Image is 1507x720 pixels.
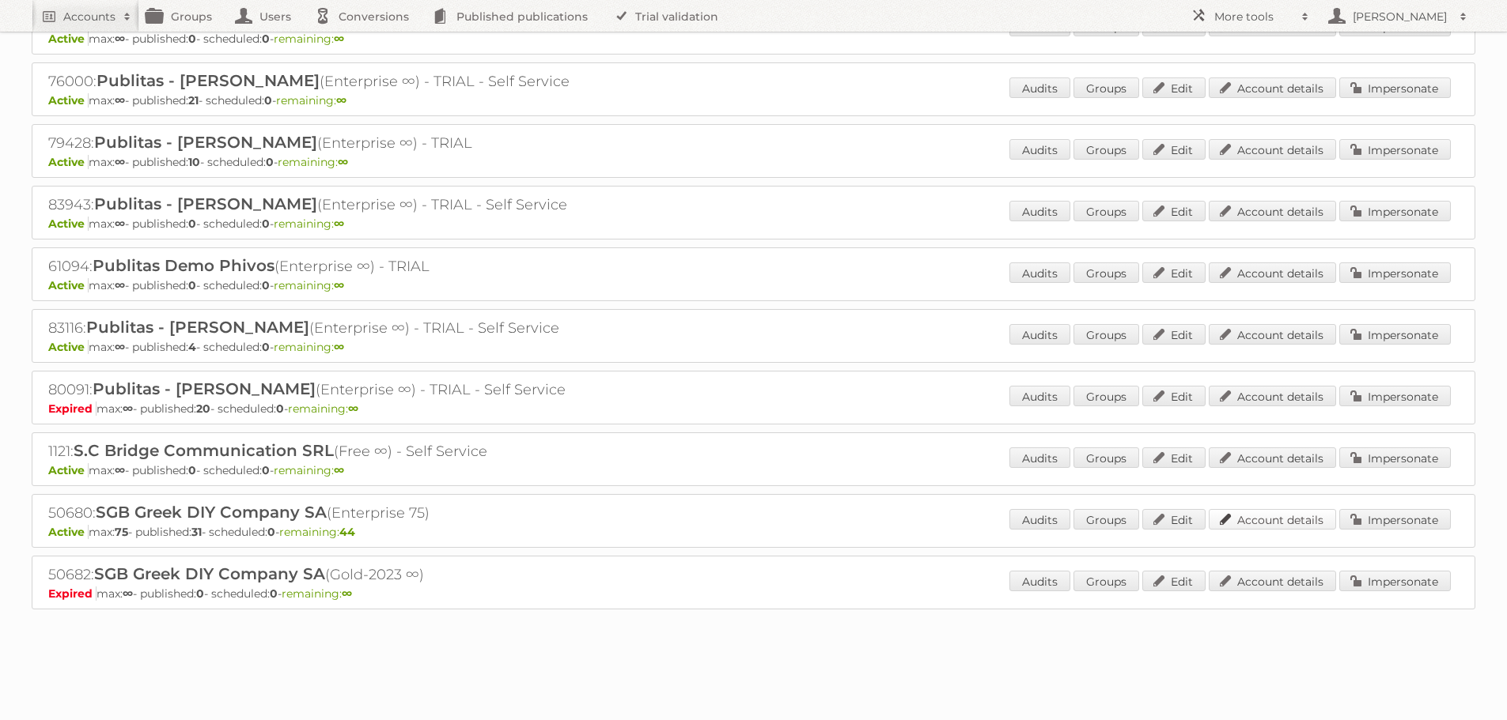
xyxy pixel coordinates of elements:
h2: 50680: (Enterprise 75) [48,503,602,523]
span: Publitas - [PERSON_NAME] [86,318,309,337]
strong: 0 [262,278,270,292]
span: remaining: [274,340,344,354]
a: Account details [1209,201,1336,221]
a: Audits [1009,201,1070,221]
strong: ∞ [334,278,344,292]
span: Active [48,155,89,169]
span: remaining: [274,32,344,46]
h2: 80091: (Enterprise ∞) - TRIAL - Self Service [48,379,602,400]
strong: 0 [262,217,270,231]
span: Active [48,340,89,354]
a: Impersonate [1339,324,1451,345]
strong: 0 [262,32,270,46]
strong: ∞ [115,155,125,169]
span: Active [48,278,89,292]
strong: ∞ [123,401,133,416]
a: Audits [1009,509,1070,530]
a: Groups [1073,77,1139,98]
a: Groups [1073,262,1139,283]
a: Groups [1073,571,1139,591]
strong: ∞ [115,217,125,231]
p: max: - published: - scheduled: - [48,586,1459,601]
a: Groups [1073,386,1139,406]
a: Account details [1209,324,1336,345]
a: Audits [1009,139,1070,160]
a: Audits [1009,77,1070,98]
a: Edit [1142,139,1206,160]
strong: 0 [264,93,272,107]
p: max: - published: - scheduled: - [48,401,1459,416]
h2: More tools [1214,9,1293,25]
strong: 0 [188,217,196,231]
a: Impersonate [1339,262,1451,283]
strong: 4 [188,340,196,354]
h2: [PERSON_NAME] [1349,9,1452,25]
strong: ∞ [334,32,344,46]
strong: ∞ [336,93,346,107]
p: max: - published: - scheduled: - [48,93,1459,107]
strong: ∞ [123,586,133,601]
strong: 0 [270,586,278,601]
a: Account details [1209,77,1336,98]
a: Edit [1142,262,1206,283]
a: Edit [1142,386,1206,406]
strong: 0 [196,586,204,601]
span: remaining: [278,155,348,169]
strong: ∞ [115,340,125,354]
span: remaining: [288,401,358,416]
span: remaining: [282,586,352,601]
h2: Accounts [63,9,115,25]
strong: ∞ [334,340,344,354]
a: Audits [1009,447,1070,468]
a: Impersonate [1339,571,1451,591]
span: SGB Greek DIY Company SA [94,564,325,583]
strong: ∞ [338,155,348,169]
span: Active [48,217,89,231]
span: S.C Bridge Communication SRL [74,441,334,460]
span: Active [48,93,89,107]
strong: 10 [188,155,200,169]
a: Account details [1209,447,1336,468]
h2: 61094: (Enterprise ∞) - TRIAL [48,256,602,277]
a: Audits [1009,571,1070,591]
strong: 0 [188,463,196,477]
a: Edit [1142,571,1206,591]
span: Active [48,525,89,539]
p: max: - published: - scheduled: - [48,32,1459,46]
strong: 0 [276,401,284,416]
strong: 44 [339,525,355,539]
h2: 76000: (Enterprise ∞) - TRIAL - Self Service [48,71,602,92]
strong: 0 [267,525,275,539]
a: Account details [1209,386,1336,406]
a: Groups [1073,201,1139,221]
p: max: - published: - scheduled: - [48,155,1459,169]
strong: ∞ [334,463,344,477]
span: Active [48,463,89,477]
h2: 1121: (Free ∞) - Self Service [48,441,602,462]
p: max: - published: - scheduled: - [48,278,1459,292]
p: max: - published: - scheduled: - [48,463,1459,477]
a: Impersonate [1339,201,1451,221]
a: Account details [1209,571,1336,591]
span: Expired [48,586,97,601]
strong: 0 [188,32,196,46]
span: Publitas - [PERSON_NAME] [94,133,317,152]
strong: 0 [188,278,196,292]
p: max: - published: - scheduled: - [48,217,1459,231]
strong: 0 [262,463,270,477]
strong: ∞ [115,32,125,46]
strong: 21 [188,93,199,107]
span: Publitas - [PERSON_NAME] [94,194,317,213]
strong: ∞ [334,217,344,231]
a: Groups [1073,509,1139,530]
span: Expired [48,401,97,416]
h2: 83943: (Enterprise ∞) - TRIAL - Self Service [48,194,602,215]
span: SGB Greek DIY Company SA [96,503,327,522]
a: Edit [1142,324,1206,345]
a: Edit [1142,447,1206,468]
strong: 0 [266,155,274,169]
h2: 83116: (Enterprise ∞) - TRIAL - Self Service [48,318,602,338]
p: max: - published: - scheduled: - [48,525,1459,539]
a: Audits [1009,386,1070,406]
strong: 31 [191,525,202,539]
